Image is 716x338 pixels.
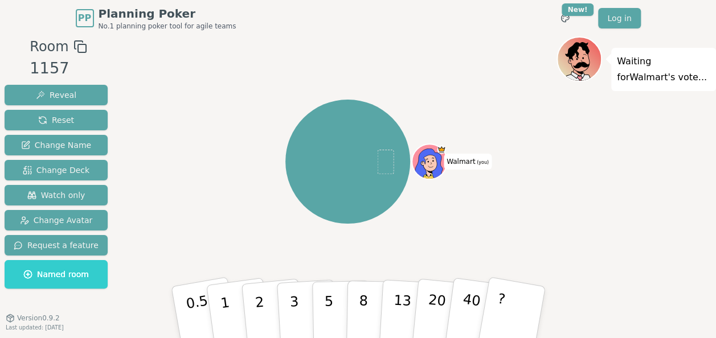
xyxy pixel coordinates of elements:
span: Reset [38,114,74,126]
span: Last updated: [DATE] [6,324,64,331]
span: Version 0.9.2 [17,314,60,323]
span: (you) [475,160,489,165]
span: Walmart is the host [437,145,445,154]
a: PPPlanning PokerNo.1 planning poker tool for agile teams [76,6,236,31]
button: Named room [5,260,108,288]
a: Log in [598,8,640,28]
button: Request a feature [5,235,108,255]
span: Change Avatar [20,215,93,226]
span: Room [30,36,68,57]
span: Planning Poker [99,6,236,22]
button: Version0.9.2 [6,314,60,323]
button: New! [555,8,575,28]
span: Change Name [21,139,91,151]
button: Change Avatar [5,210,108,230]
span: Named room [23,269,89,280]
div: 1157 [30,57,87,80]
button: Click to change your avatar [413,145,446,178]
button: Reset [5,110,108,130]
span: No.1 planning poker tool for agile teams [99,22,236,31]
p: Waiting for Walmart 's vote... [617,53,710,85]
span: Reveal [36,89,76,101]
button: Reveal [5,85,108,105]
span: Change Deck [23,164,89,176]
span: Request a feature [14,240,99,251]
button: Change Name [5,135,108,155]
button: Watch only [5,185,108,205]
span: PP [78,11,91,25]
span: Watch only [27,189,85,201]
div: New! [562,3,594,16]
button: Change Deck [5,160,108,180]
span: Click to change your name [444,154,492,170]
